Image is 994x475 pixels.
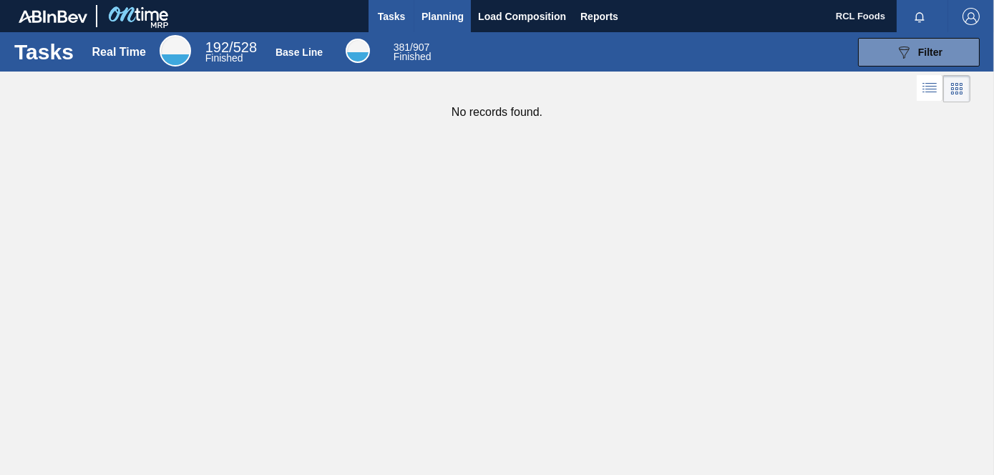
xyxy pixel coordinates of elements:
span: Tasks [376,8,407,25]
img: TNhmsLtSVTkK8tSr43FrP2fwEKptu5GPRR3wAAAABJRU5ErkJggg== [19,10,87,23]
span: Finished [205,52,243,64]
div: Base Line [346,39,370,63]
span: / 907 [394,41,430,53]
button: Notifications [897,6,942,26]
div: Real Time [160,35,191,67]
div: List Vision [917,75,943,102]
span: Planning [422,8,464,25]
span: Finished [394,51,432,62]
span: / 528 [205,39,257,55]
div: Base Line [276,46,323,58]
span: Reports [580,8,618,25]
h1: Tasks [14,44,74,60]
button: Filter [858,38,980,67]
img: Logout [963,8,980,25]
div: Base Line [394,43,432,62]
div: Real Time [92,46,146,59]
span: 381 [394,41,410,53]
span: 192 [205,39,229,55]
span: Load Composition [478,8,566,25]
div: Card Vision [943,75,970,102]
div: Real Time [205,41,257,63]
span: Filter [918,46,942,58]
